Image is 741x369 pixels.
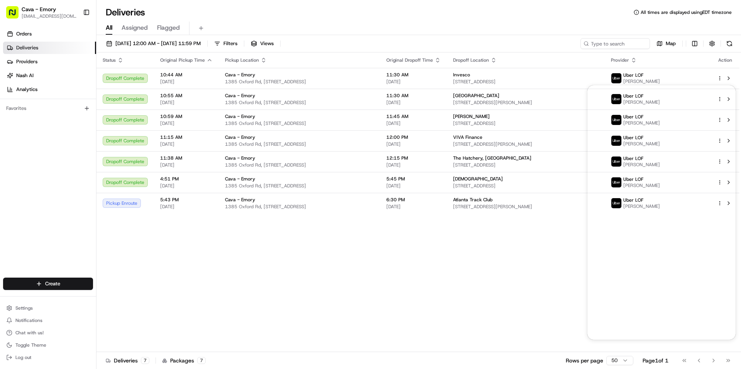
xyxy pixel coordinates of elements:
span: 1385 Oxford Rd, [STREET_ADDRESS] [225,99,374,106]
span: Filters [223,40,237,47]
span: [STREET_ADDRESS] [453,162,599,168]
span: Provider [611,57,629,63]
span: Toggle Theme [15,342,46,348]
span: 10:55 AM [160,93,213,99]
span: Views [260,40,274,47]
span: 12:15 PM [386,155,441,161]
span: Nash AI [16,72,34,79]
span: Orders [16,30,32,37]
span: Uber LOF [623,72,643,78]
button: [EMAIL_ADDRESS][DOMAIN_NAME] [22,13,77,19]
span: [STREET_ADDRESS][PERSON_NAME] [453,204,599,210]
div: Favorites [3,102,93,115]
iframe: Customer support window [587,85,736,340]
button: Refresh [724,38,735,49]
span: Dropoff Location [453,57,489,63]
span: 1385 Oxford Rd, [STREET_ADDRESS] [225,204,374,210]
span: [DATE] [386,162,441,168]
iframe: Open customer support [716,344,737,364]
span: 1385 Oxford Rd, [STREET_ADDRESS] [225,79,374,85]
span: [DATE] [386,79,441,85]
span: 11:38 AM [160,155,213,161]
span: Create [45,280,60,287]
span: Cava - Emory [225,72,255,78]
span: [DATE] [386,141,441,147]
span: Cava - Emory [225,155,255,161]
span: 5:45 PM [386,176,441,182]
img: uber-new-logo.jpeg [611,73,621,83]
span: [DATE] [160,162,213,168]
button: Map [653,38,679,49]
span: Pickup Location [225,57,259,63]
button: Settings [3,303,93,313]
a: Analytics [3,83,96,96]
span: [DATE] [160,204,213,210]
span: [DATE] [386,204,441,210]
span: Flagged [157,23,180,32]
div: Action [717,57,733,63]
span: 1385 Oxford Rd, [STREET_ADDRESS] [225,183,374,189]
button: Notifications [3,315,93,326]
a: Nash AI [3,69,96,82]
span: [DATE] [160,120,213,126]
p: Rows per page [566,357,603,364]
span: Log out [15,354,31,361]
div: 7 [197,357,206,364]
span: [DATE] [160,79,213,85]
span: All [106,23,112,32]
span: Assigned [122,23,148,32]
div: Deliveries [106,357,149,364]
h1: Deliveries [106,6,145,19]
button: Chat with us! [3,327,93,338]
span: [DATE] [386,99,441,106]
span: Analytics [16,86,37,93]
span: [STREET_ADDRESS][PERSON_NAME] [453,99,599,106]
span: 1385 Oxford Rd, [STREET_ADDRESS] [225,162,374,168]
input: Type to search [580,38,650,49]
button: [DATE] 12:00 AM - [DATE] 11:59 PM [103,38,204,49]
span: Providers [16,58,37,65]
span: Cava - Emory [225,93,255,99]
span: Original Pickup Time [160,57,205,63]
a: Deliveries [3,42,96,54]
span: Original Dropoff Time [386,57,433,63]
span: All times are displayed using EDT timezone [641,9,732,15]
span: 4:51 PM [160,176,213,182]
span: [DATE] [160,141,213,147]
span: 10:59 AM [160,113,213,120]
span: 11:15 AM [160,134,213,140]
button: Views [247,38,277,49]
span: Invesco [453,72,470,78]
span: Status [103,57,116,63]
span: Deliveries [16,44,38,51]
span: [STREET_ADDRESS][PERSON_NAME] [453,141,599,147]
span: [STREET_ADDRESS] [453,183,599,189]
span: [DATE] [160,99,213,106]
span: [DATE] 12:00 AM - [DATE] 11:59 PM [115,40,201,47]
span: [GEOGRAPHIC_DATA] [453,93,499,99]
span: Chat with us! [15,330,44,336]
div: Packages [162,357,206,364]
span: [PERSON_NAME] [453,113,490,120]
div: 7 [141,357,149,364]
span: Cava - Emory [225,134,255,140]
span: [DEMOGRAPHIC_DATA] [453,176,503,182]
span: Cava - Emory [225,197,255,203]
button: Cava - Emory [22,5,56,13]
span: [STREET_ADDRESS] [453,120,599,126]
span: Map [666,40,676,47]
a: Providers [3,56,96,68]
span: Settings [15,305,33,311]
div: Page 1 of 1 [643,357,668,364]
span: Atlanta Track Club [453,197,492,203]
span: 5:43 PM [160,197,213,203]
span: 10:44 AM [160,72,213,78]
button: Create [3,278,93,290]
span: [DATE] [386,183,441,189]
button: Log out [3,352,93,363]
span: The Hatchery, [GEOGRAPHIC_DATA] [453,155,531,161]
span: [DATE] [386,120,441,126]
span: Cava - Emory [225,113,255,120]
a: Orders [3,28,96,40]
